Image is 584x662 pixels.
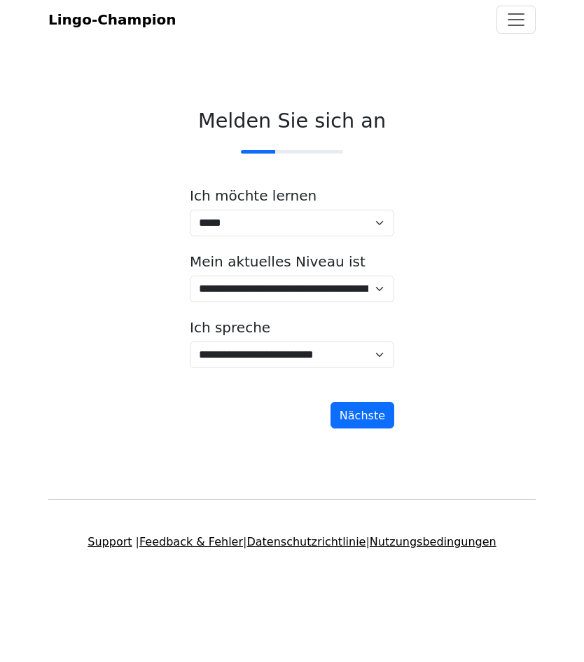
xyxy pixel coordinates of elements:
a: Feedback & Fehler [139,535,243,548]
font: | [136,535,139,548]
a: Support [88,535,132,548]
a: Nutzungsbedingungen [370,535,496,548]
font: Ich spreche [190,319,270,336]
font: Melden Sie sich an [198,109,386,133]
a: Datenschutzrichtlinie [246,535,366,548]
button: Toggle navigation [496,6,536,34]
font: Mein aktuelles Niveau ist [190,253,366,270]
button: Nächste [331,402,394,429]
font: Ich möchte lernen [190,187,317,204]
font: Lingo-Champion [48,11,176,28]
a: Lingo-Champion [48,6,176,34]
font: | [366,535,369,548]
font: | [243,535,246,548]
font: Nächste [340,408,385,421]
